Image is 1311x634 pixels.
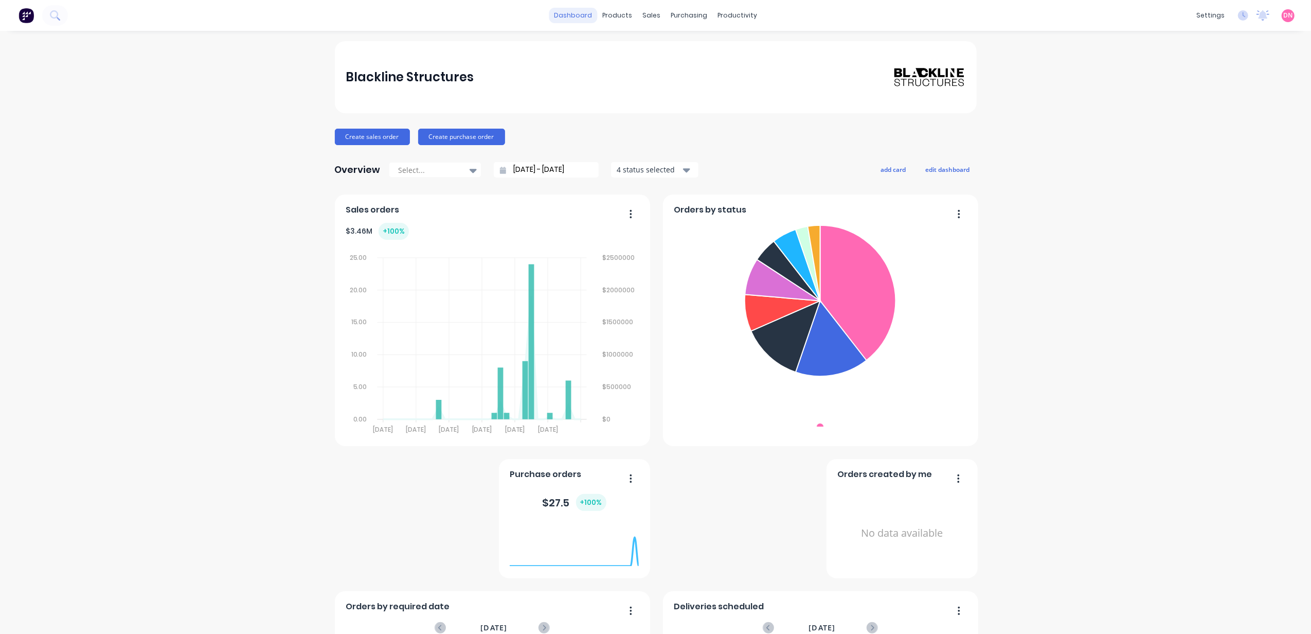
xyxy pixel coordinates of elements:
[603,415,611,424] tspan: $0
[837,468,932,481] span: Orders created by me
[373,425,393,434] tspan: [DATE]
[893,67,965,87] img: Blackline Structures
[674,204,746,216] span: Orders by status
[1284,11,1293,20] span: DN
[379,223,409,240] div: + 100 %
[480,622,507,633] span: [DATE]
[837,485,966,582] div: No data available
[353,382,367,391] tspan: 5.00
[351,318,367,326] tspan: 15.00
[666,8,712,23] div: purchasing
[809,622,835,633] span: [DATE]
[346,204,399,216] span: Sales orders
[346,601,450,613] span: Orders by required date
[335,160,381,180] div: Overview
[472,425,492,434] tspan: [DATE]
[611,162,698,178] button: 4 status selected
[603,350,634,359] tspan: $1000000
[919,163,977,176] button: edit dashboard
[335,129,410,145] button: Create sales order
[597,8,637,23] div: products
[1191,8,1230,23] div: settings
[353,415,367,424] tspan: 0.00
[538,425,558,434] tspan: [DATE]
[603,318,634,326] tspan: $1500000
[350,253,367,262] tspan: 25.00
[637,8,666,23] div: sales
[351,350,367,359] tspan: 10.00
[576,494,606,511] div: + 100 %
[617,164,681,175] div: 4 status selected
[603,286,635,294] tspan: $2000000
[543,494,606,511] div: $ 27.5
[712,8,762,23] div: productivity
[439,425,459,434] tspan: [DATE]
[510,468,581,481] span: Purchase orders
[603,382,632,391] tspan: $500000
[350,286,367,294] tspan: 20.00
[549,8,597,23] a: dashboard
[346,223,409,240] div: $ 3.46M
[19,8,34,23] img: Factory
[874,163,913,176] button: add card
[346,67,474,87] div: Blackline Structures
[603,253,635,262] tspan: $2500000
[406,425,426,434] tspan: [DATE]
[418,129,505,145] button: Create purchase order
[505,425,525,434] tspan: [DATE]
[674,601,764,613] span: Deliveries scheduled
